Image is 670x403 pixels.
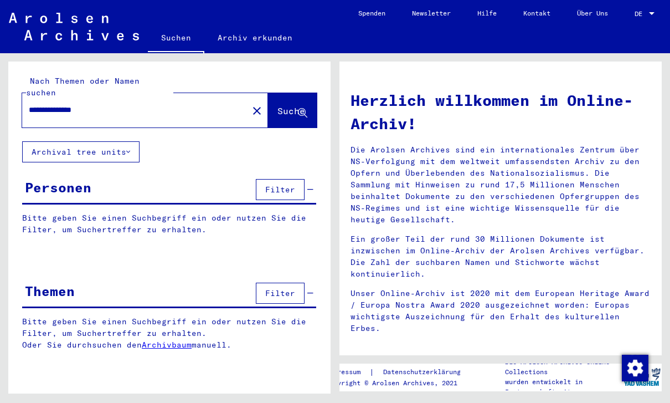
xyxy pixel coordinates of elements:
[22,316,317,351] p: Bitte geben Sie einen Suchbegriff ein oder nutzen Sie die Filter, um Suchertreffer zu erhalten. O...
[25,177,91,197] div: Personen
[326,378,474,388] p: Copyright © Arolsen Archives, 2021
[265,288,295,298] span: Filter
[142,340,192,350] a: Archivbaum
[374,366,474,378] a: Datenschutzerklärung
[351,288,651,334] p: Unser Online-Archiv ist 2020 mit dem European Heritage Award / Europa Nostra Award 2020 ausgezeic...
[265,185,295,195] span: Filter
[622,355,648,381] img: Zustimmung ändern
[635,10,647,18] span: DE
[268,93,317,127] button: Suche
[9,13,139,40] img: Arolsen_neg.svg
[351,144,651,226] p: Die Arolsen Archives sind ein internationales Zentrum über NS-Verfolgung mit dem weltweit umfasse...
[246,99,268,121] button: Clear
[25,281,75,301] div: Themen
[326,366,369,378] a: Impressum
[250,104,264,118] mat-icon: close
[148,24,204,53] a: Suchen
[22,141,140,162] button: Archival tree units
[256,179,305,200] button: Filter
[505,357,622,377] p: Die Arolsen Archives Online-Collections
[277,105,305,116] span: Suche
[351,89,651,135] h1: Herzlich willkommen im Online-Archiv!
[505,377,622,397] p: wurden entwickelt in Partnerschaft mit
[204,24,306,51] a: Archiv erkunden
[26,76,140,98] mat-label: Nach Themen oder Namen suchen
[326,366,474,378] div: |
[256,283,305,304] button: Filter
[351,233,651,280] p: Ein großer Teil der rund 30 Millionen Dokumente ist inzwischen im Online-Archiv der Arolsen Archi...
[22,212,316,236] p: Bitte geben Sie einen Suchbegriff ein oder nutzen Sie die Filter, um Suchertreffer zu erhalten.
